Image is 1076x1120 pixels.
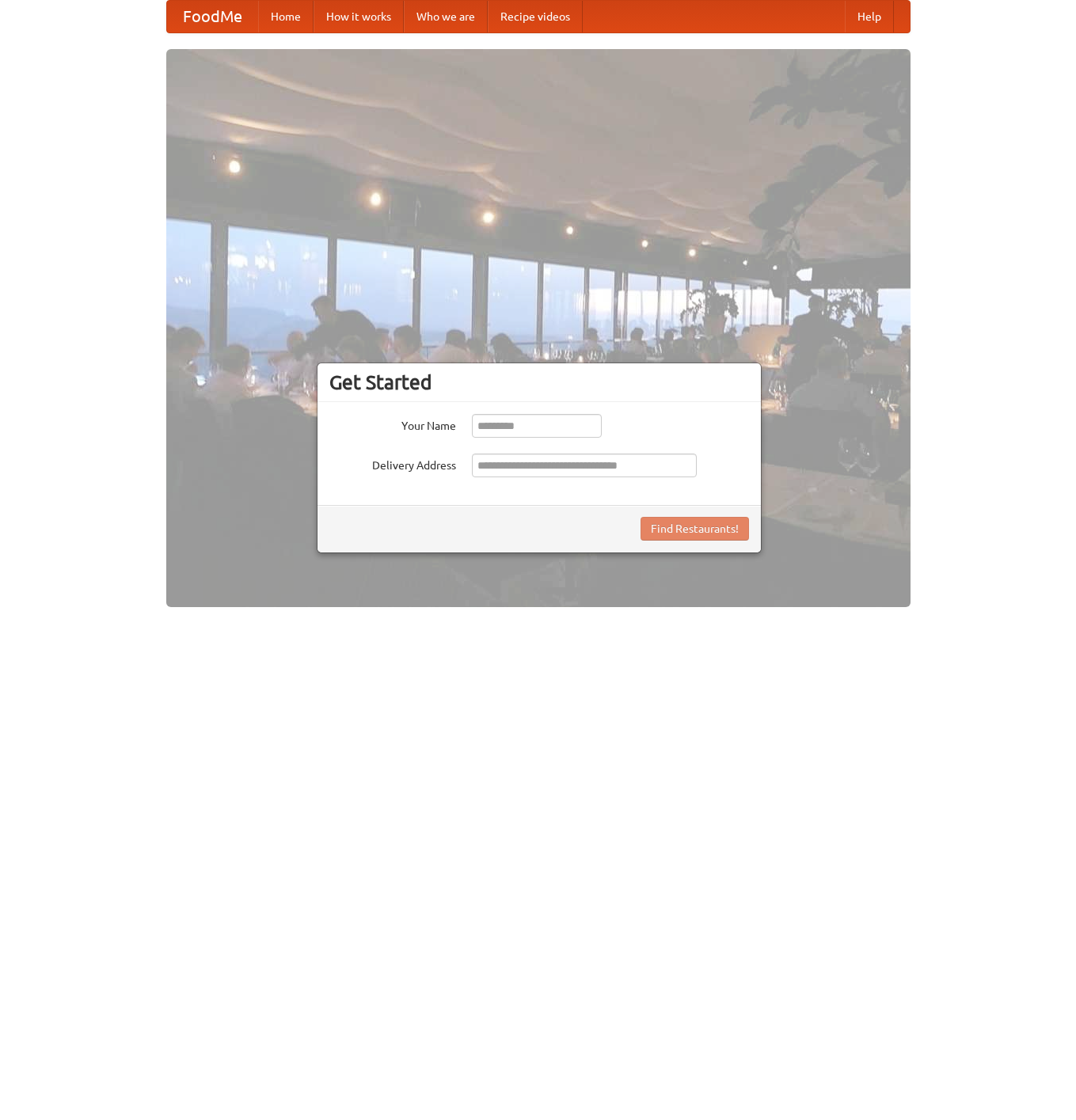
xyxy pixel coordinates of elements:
[488,1,583,32] a: Recipe videos
[258,1,314,32] a: Home
[314,1,404,32] a: How it works
[641,517,749,541] button: Find Restaurants!
[329,414,456,434] label: Your Name
[329,454,456,473] label: Delivery Address
[845,1,894,32] a: Help
[404,1,488,32] a: Who we are
[329,370,749,394] h3: Get Started
[167,1,258,32] a: FoodMe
